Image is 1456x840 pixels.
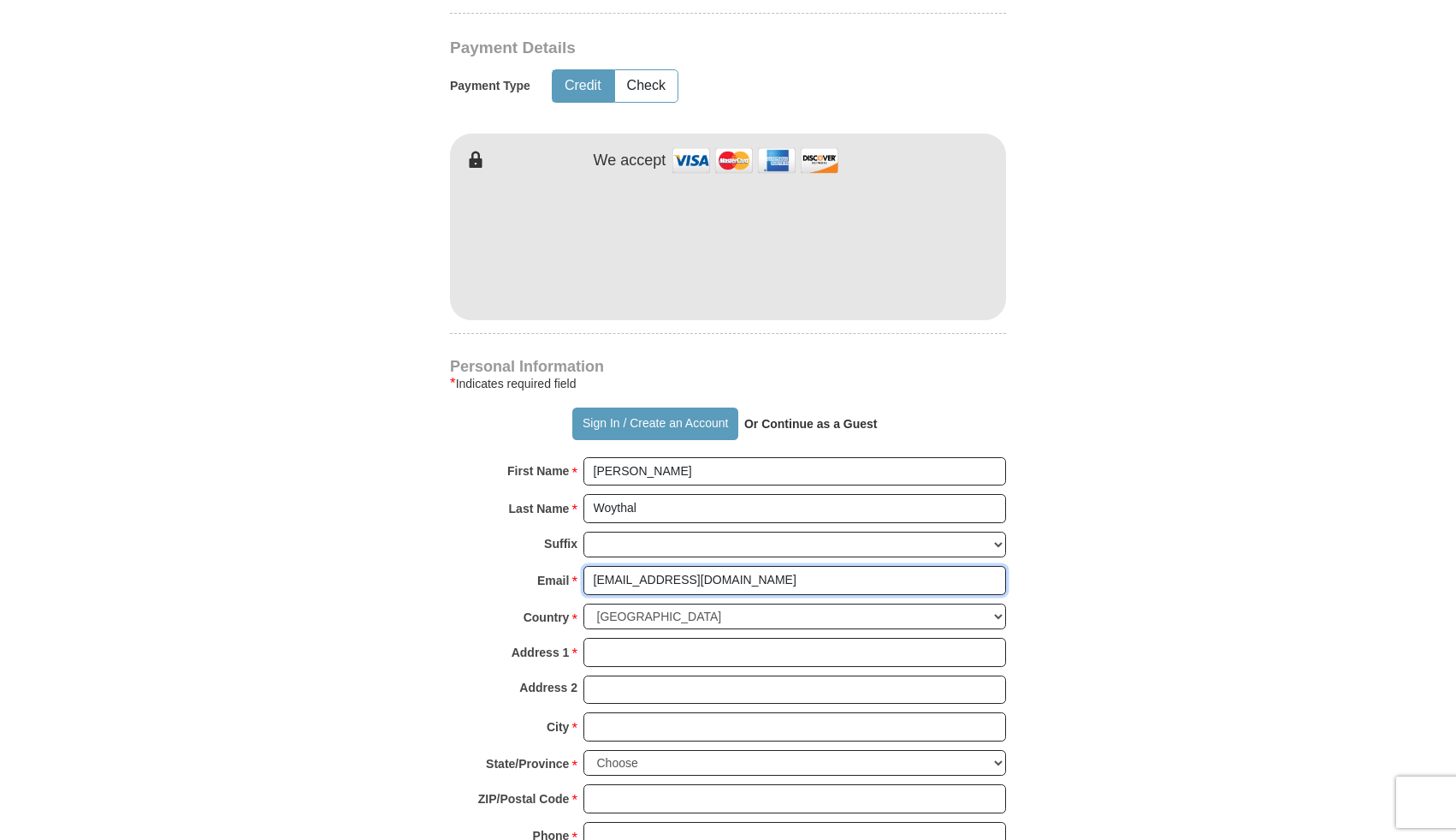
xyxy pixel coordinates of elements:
[450,39,886,58] h3: Payment Details
[509,497,570,521] strong: Last Name
[512,640,570,664] strong: Address 1
[507,459,569,483] strong: First Name
[519,676,577,700] strong: Address 2
[478,787,570,811] strong: ZIP/Postal Code
[670,142,841,179] img: credit cards accepted
[553,70,613,102] button: Credit
[744,417,878,431] strong: Or Continue as a Guest
[547,715,569,739] strong: City
[615,70,678,102] button: Check
[450,373,1006,394] div: Indicates required field
[450,79,530,93] h5: Payment Type
[594,152,666,170] h4: We accept
[524,605,570,629] strong: Country
[486,752,569,776] strong: State/Province
[537,569,569,593] strong: Email
[572,408,737,440] button: Sign In / Create an Account
[544,532,577,556] strong: Suffix
[450,360,1006,373] h4: Personal Information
